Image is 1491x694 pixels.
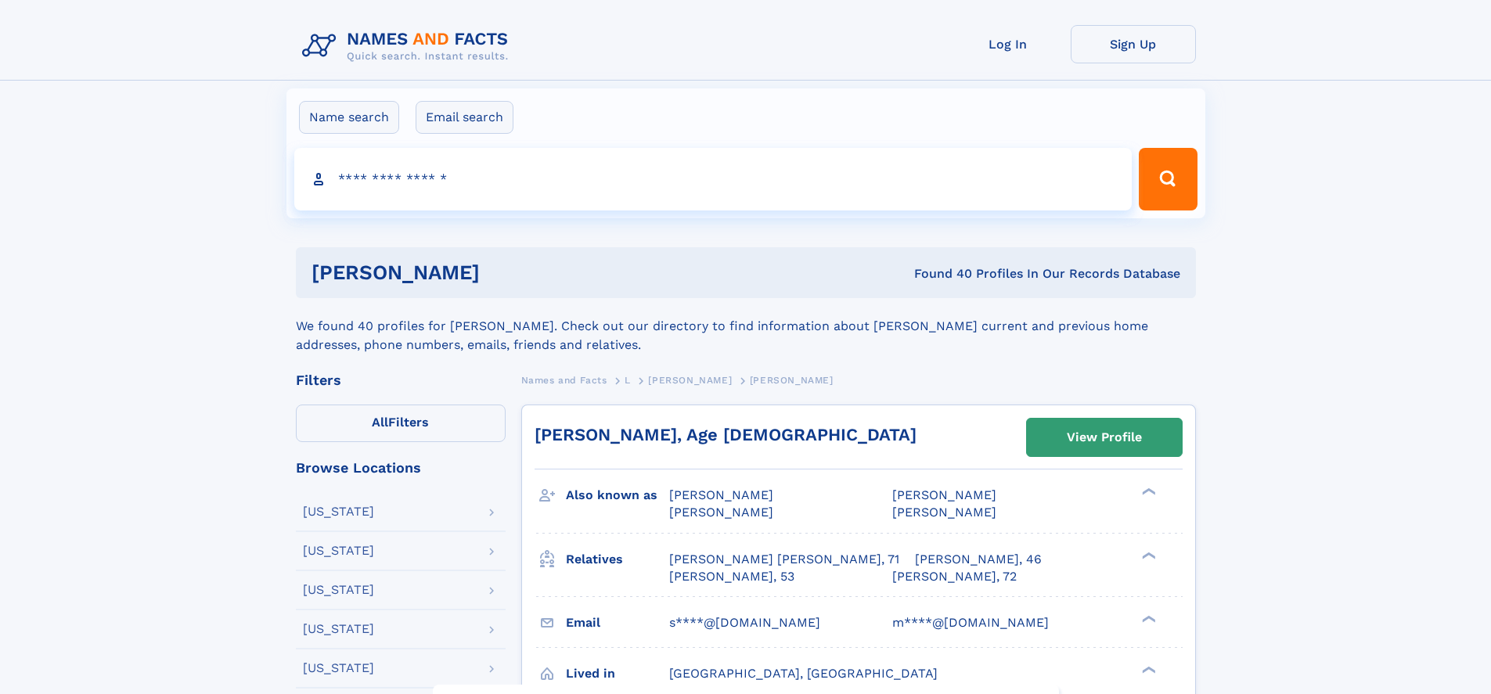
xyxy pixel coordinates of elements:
[303,584,374,596] div: [US_STATE]
[1138,613,1157,624] div: ❯
[750,375,834,386] span: [PERSON_NAME]
[648,370,732,390] a: [PERSON_NAME]
[296,461,506,475] div: Browse Locations
[1138,664,1157,674] div: ❯
[892,487,996,502] span: [PERSON_NAME]
[669,505,773,520] span: [PERSON_NAME]
[1071,25,1196,63] a: Sign Up
[669,666,938,681] span: [GEOGRAPHIC_DATA], [GEOGRAPHIC_DATA]
[566,546,669,573] h3: Relatives
[945,25,1071,63] a: Log In
[892,568,1017,585] a: [PERSON_NAME], 72
[566,482,669,509] h3: Also known as
[669,568,794,585] a: [PERSON_NAME], 53
[372,415,388,430] span: All
[312,263,697,282] h1: [PERSON_NAME]
[1138,487,1157,497] div: ❯
[566,609,669,636] h3: Email
[296,373,506,387] div: Filters
[1139,148,1197,210] button: Search Button
[521,370,607,390] a: Names and Facts
[1027,419,1182,456] a: View Profile
[669,487,773,502] span: [PERSON_NAME]
[648,375,732,386] span: [PERSON_NAME]
[303,662,374,674] div: [US_STATE]
[915,551,1042,568] a: [PERSON_NAME], 46
[697,265,1180,282] div: Found 40 Profiles In Our Records Database
[296,298,1196,354] div: We found 40 profiles for [PERSON_NAME]. Check out our directory to find information about [PERSON...
[1138,550,1157,560] div: ❯
[299,101,399,134] label: Name search
[625,370,631,390] a: L
[296,405,506,442] label: Filters
[416,101,513,134] label: Email search
[303,623,374,635] div: [US_STATE]
[294,148,1133,210] input: search input
[535,425,917,444] a: [PERSON_NAME], Age [DEMOGRAPHIC_DATA]
[303,505,374,518] div: [US_STATE]
[296,25,521,67] img: Logo Names and Facts
[303,545,374,557] div: [US_STATE]
[625,375,631,386] span: L
[1067,419,1142,455] div: View Profile
[892,505,996,520] span: [PERSON_NAME]
[566,660,669,687] h3: Lived in
[669,551,899,568] a: [PERSON_NAME] [PERSON_NAME], 71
